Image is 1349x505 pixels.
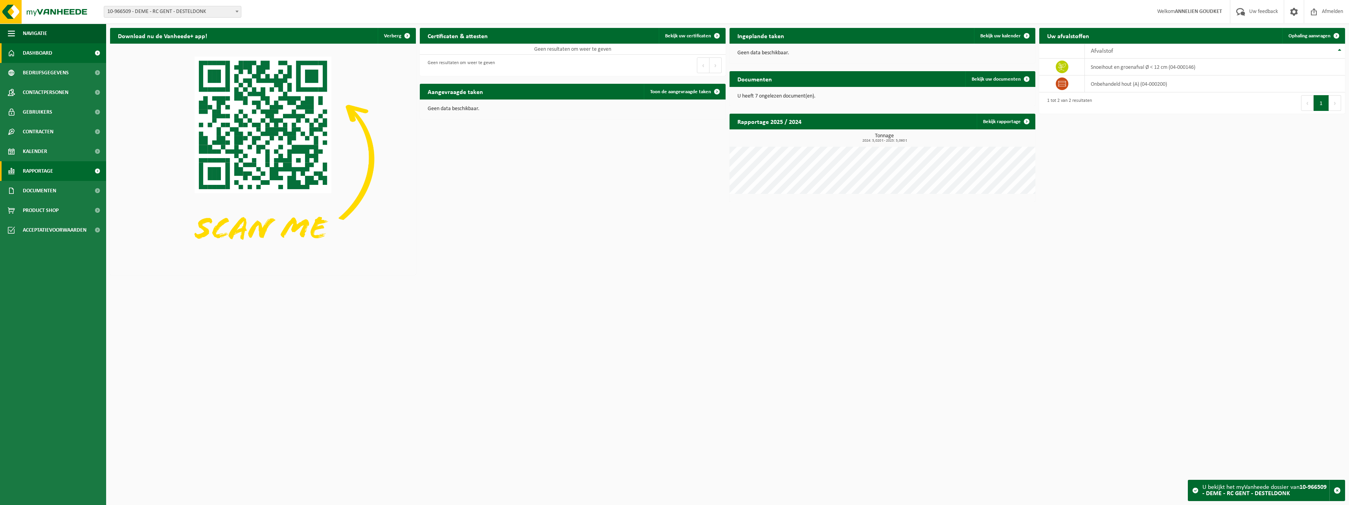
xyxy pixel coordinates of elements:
a: Toon de aangevraagde taken [644,84,725,100]
span: Ophaling aanvragen [1288,33,1331,39]
p: U heeft 7 ongelezen document(en). [737,94,1027,99]
span: Documenten [23,181,56,201]
p: Geen data beschikbaar. [737,50,1027,56]
span: Gebruikers [23,102,52,122]
button: Next [709,57,722,73]
a: Bekijk rapportage [977,114,1035,129]
strong: 10-966509 - DEME - RC GENT - DESTELDONK [1202,484,1327,497]
button: Next [1329,95,1341,111]
button: Previous [697,57,709,73]
span: Verberg [384,33,401,39]
td: onbehandeld hout (A) (04-000200) [1085,76,1345,92]
span: Bekijk uw documenten [972,77,1021,82]
span: Contactpersonen [23,83,68,102]
button: Verberg [378,28,415,44]
span: 10-966509 - DEME - RC GENT - DESTELDONK [104,6,241,18]
span: Afvalstof [1091,48,1113,54]
span: Rapportage [23,161,53,181]
h2: Rapportage 2025 / 2024 [730,114,809,129]
h2: Certificaten & attesten [420,28,496,43]
span: Contracten [23,122,53,142]
button: Previous [1301,95,1314,111]
h3: Tonnage [733,133,1035,143]
h2: Download nu de Vanheede+ app! [110,28,215,43]
span: 2024: 5,020 t - 2025: 5,060 t [733,139,1035,143]
td: snoeihout en groenafval Ø < 12 cm (04-000146) [1085,59,1345,76]
h2: Aangevraagde taken [420,84,491,99]
span: 10-966509 - DEME - RC GENT - DESTELDONK [104,6,241,17]
a: Bekijk uw certificaten [659,28,725,44]
div: Geen resultaten om weer te geven [424,57,495,74]
span: Bekijk uw kalender [980,33,1021,39]
a: Bekijk uw kalender [974,28,1035,44]
h2: Ingeplande taken [730,28,792,43]
span: Bekijk uw certificaten [665,33,711,39]
span: Kalender [23,142,47,161]
span: Navigatie [23,24,47,43]
img: Download de VHEPlus App [110,44,416,273]
span: Bedrijfsgegevens [23,63,69,83]
div: U bekijkt het myVanheede dossier van [1202,480,1329,501]
span: Acceptatievoorwaarden [23,220,86,240]
span: Dashboard [23,43,52,63]
a: Bekijk uw documenten [965,71,1035,87]
p: Geen data beschikbaar. [428,106,718,112]
span: Toon de aangevraagde taken [650,89,711,94]
span: Product Shop [23,201,59,220]
strong: ANNELIEN GOUDKET [1175,9,1222,15]
h2: Documenten [730,71,780,87]
div: 1 tot 2 van 2 resultaten [1043,94,1092,112]
td: Geen resultaten om weer te geven [420,44,726,55]
h2: Uw afvalstoffen [1039,28,1097,43]
a: Ophaling aanvragen [1282,28,1344,44]
button: 1 [1314,95,1329,111]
